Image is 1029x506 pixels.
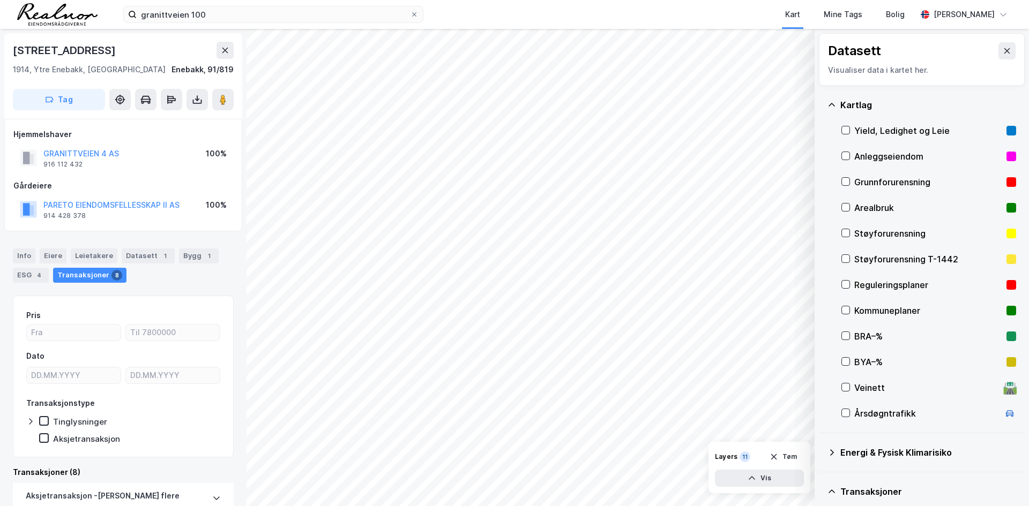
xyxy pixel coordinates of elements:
[934,8,995,21] div: [PERSON_NAME]
[53,268,126,283] div: Transaksjoner
[126,324,220,341] input: Til 7800000
[13,128,233,141] div: Hjemmelshaver
[975,455,1029,506] div: Kontrollprogram for chat
[206,199,227,212] div: 100%
[13,466,234,479] div: Transaksjoner (8)
[840,485,1016,498] div: Transaksjoner
[854,176,1002,188] div: Grunnforurensning
[71,248,117,263] div: Leietakere
[854,278,1002,291] div: Reguleringsplaner
[854,330,1002,343] div: BRA–%
[740,451,750,462] div: 11
[204,251,214,261] div: 1
[40,248,66,263] div: Eiere
[13,268,49,283] div: ESG
[26,309,41,322] div: Pris
[13,248,35,263] div: Info
[763,448,804,465] button: Tøm
[160,251,170,261] div: 1
[854,304,1002,317] div: Kommuneplaner
[26,397,95,410] div: Transaksjonstype
[27,367,121,383] input: DD.MM.YYYY
[43,212,86,220] div: 914 428 378
[27,324,121,341] input: Fra
[53,434,120,444] div: Aksjetransaksjon
[824,8,862,21] div: Mine Tags
[785,8,800,21] div: Kart
[715,452,737,461] div: Layers
[137,6,410,22] input: Søk på adresse, matrikkel, gårdeiere, leietakere eller personer
[886,8,905,21] div: Bolig
[122,248,175,263] div: Datasett
[13,89,105,110] button: Tag
[854,201,1002,214] div: Arealbruk
[975,455,1029,506] iframe: Chat Widget
[126,367,220,383] input: DD.MM.YYYY
[854,150,1002,163] div: Anleggseiendom
[854,407,999,420] div: Årsdøgntrafikk
[17,3,98,26] img: realnor-logo.934646d98de889bb5806.png
[206,147,227,160] div: 100%
[43,160,83,169] div: 916 112 432
[854,356,1002,368] div: BYA–%
[179,248,219,263] div: Bygg
[53,417,107,427] div: Tinglysninger
[1003,381,1017,395] div: 🛣️
[26,350,44,362] div: Dato
[854,253,1002,266] div: Støyforurensning T-1442
[13,179,233,192] div: Gårdeiere
[34,270,44,281] div: 4
[854,124,1002,137] div: Yield, Ledighet og Leie
[828,42,881,59] div: Datasett
[854,227,1002,240] div: Støyforurensning
[171,63,234,76] div: Enebakk, 91/819
[715,470,804,487] button: Vis
[828,64,1016,77] div: Visualiser data i kartet her.
[854,381,999,394] div: Veinett
[111,270,122,281] div: 8
[840,446,1016,459] div: Energi & Fysisk Klimarisiko
[13,63,166,76] div: 1914, Ytre Enebakk, [GEOGRAPHIC_DATA]
[13,42,118,59] div: [STREET_ADDRESS]
[840,99,1016,111] div: Kartlag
